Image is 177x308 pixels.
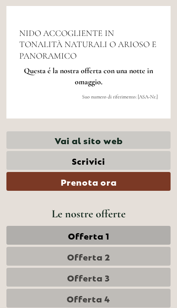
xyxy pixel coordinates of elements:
[6,131,171,149] a: Vai al sito web
[24,66,153,86] span: Questa é la nostra offerta con una notte in omaggio.
[6,172,171,191] a: Prenota ora
[45,6,93,21] div: mercoledì
[6,151,171,170] a: Scrivici
[19,28,156,61] span: NIDO ACCOGLIENTE IN TONALITÀ NATURALI O ARIOSO E PANORAMICO
[82,94,158,100] span: Suo numero di riferimento: [ASA-Nr.]
[67,292,110,304] span: Offerta 4
[13,51,84,57] small: 17:58
[88,222,139,240] button: Invia
[6,206,171,222] div: Le nostre offerte
[6,23,88,59] div: Buon giorno, come possiamo aiutarla?
[67,250,110,262] span: Offerta 2
[67,271,110,283] span: Offerta 3
[13,25,84,32] div: [GEOGRAPHIC_DATA]
[68,229,109,241] span: Offerta 1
